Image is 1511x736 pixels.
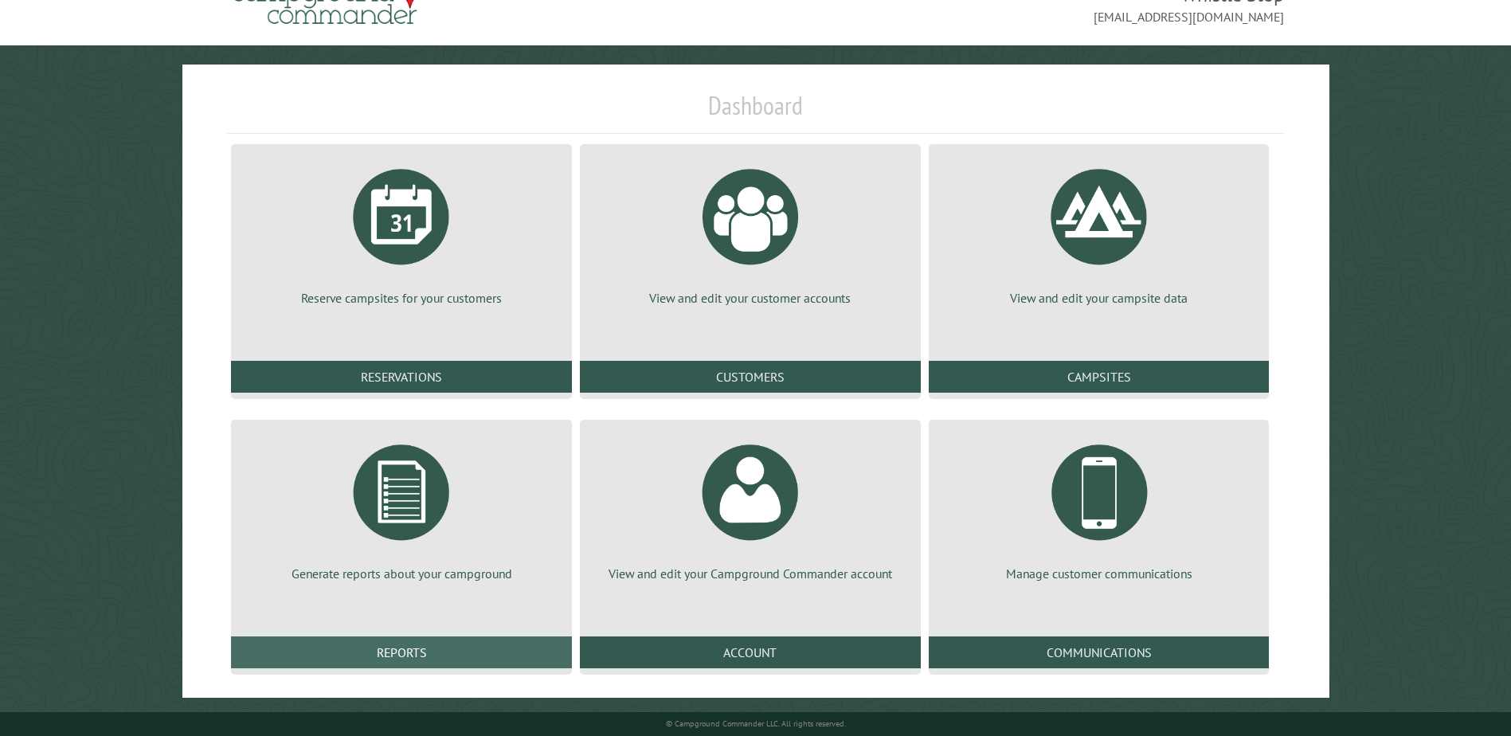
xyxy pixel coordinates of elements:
a: Generate reports about your campground [250,433,553,582]
a: Reports [231,636,572,668]
a: View and edit your Campground Commander account [599,433,902,582]
p: View and edit your Campground Commander account [599,565,902,582]
a: Communications [929,636,1270,668]
p: Reserve campsites for your customers [250,289,553,307]
p: View and edit your customer accounts [599,289,902,307]
a: Manage customer communications [948,433,1251,582]
a: Account [580,636,921,668]
h1: Dashboard [227,90,1283,134]
a: Customers [580,361,921,393]
a: Campsites [929,361,1270,393]
small: © Campground Commander LLC. All rights reserved. [666,718,846,729]
p: Generate reports about your campground [250,565,553,582]
p: Manage customer communications [948,565,1251,582]
a: Reserve campsites for your customers [250,157,553,307]
p: View and edit your campsite data [948,289,1251,307]
a: View and edit your campsite data [948,157,1251,307]
a: View and edit your customer accounts [599,157,902,307]
a: Reservations [231,361,572,393]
